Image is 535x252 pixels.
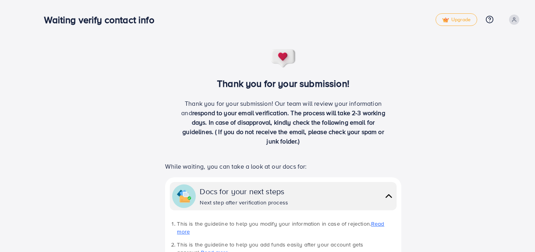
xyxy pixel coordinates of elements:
[200,186,288,197] div: Docs for your next steps
[436,13,477,26] a: tickUpgrade
[442,17,449,23] img: tick
[177,189,191,203] img: collapse
[165,162,401,171] p: While waiting, you can take a look at our docs for:
[383,190,394,202] img: collapse
[182,109,385,145] span: respond to your email verification. The process will take 2-3 working days. In case of disapprova...
[270,49,296,68] img: success
[178,99,388,146] p: Thank you for your submission! Our team will review your information and
[200,199,288,206] div: Next step after verification process
[442,17,471,23] span: Upgrade
[44,14,160,26] h3: Waiting verify contact info
[152,78,414,89] h3: Thank you for your submission!
[177,220,384,235] a: Read more
[177,220,396,236] li: This is the guideline to help you modify your information in case of rejection.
